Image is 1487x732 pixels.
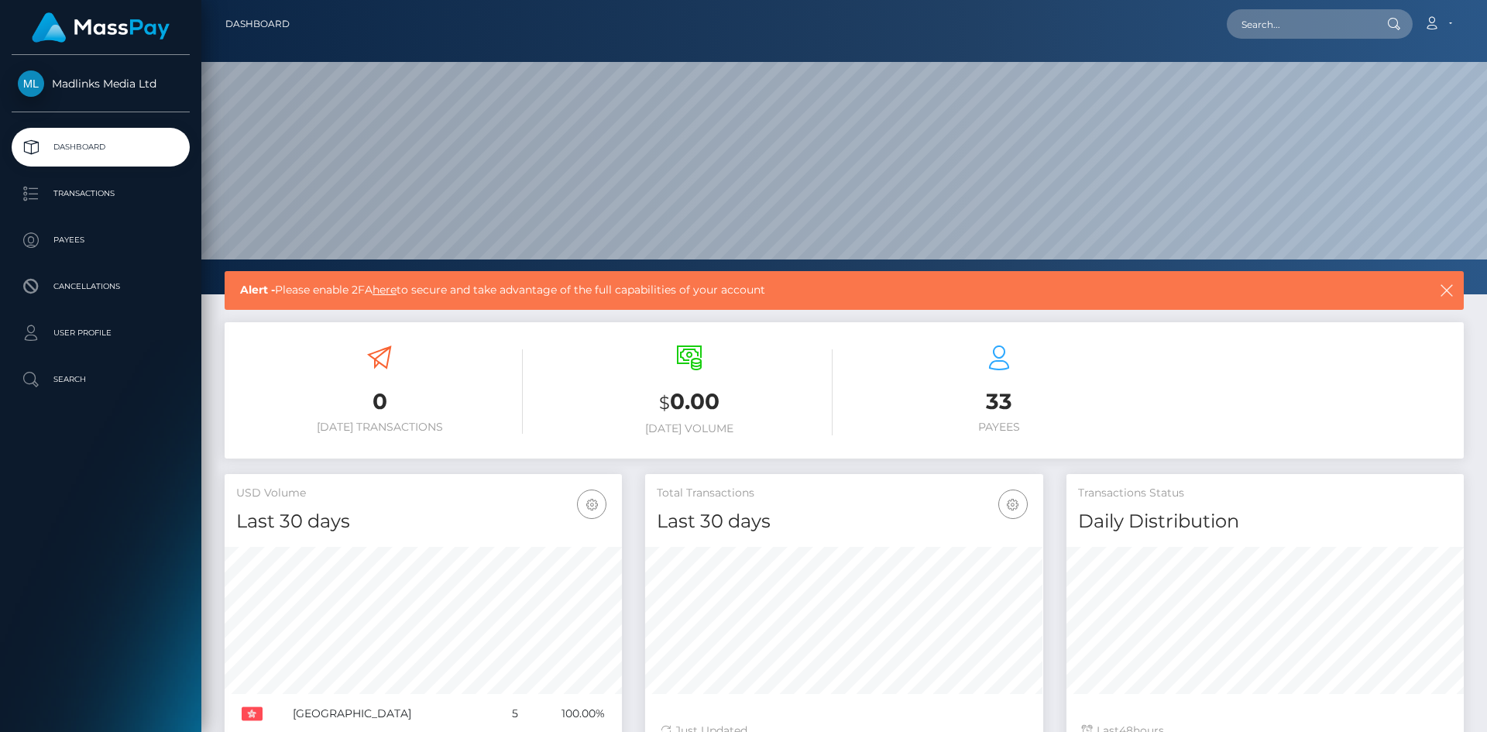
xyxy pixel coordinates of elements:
h4: Last 30 days [657,508,1031,535]
a: Cancellations [12,267,190,306]
a: Transactions [12,174,190,213]
h5: USD Volume [236,486,610,501]
h4: Daily Distribution [1078,508,1452,535]
a: Search [12,360,190,399]
h6: [DATE] Volume [546,422,833,435]
img: MassPay Logo [32,12,170,43]
h6: [DATE] Transactions [236,421,523,434]
a: User Profile [12,314,190,352]
h6: Payees [856,421,1142,434]
h3: 0.00 [546,387,833,418]
h3: 0 [236,387,523,417]
h5: Transactions Status [1078,486,1452,501]
h3: 33 [856,387,1142,417]
img: HK.png [242,703,263,724]
p: Cancellations [18,275,184,298]
b: Alert - [240,283,275,297]
a: Payees [12,221,190,259]
p: Search [18,368,184,391]
small: $ [659,392,670,414]
a: Dashboard [12,128,190,167]
p: User Profile [18,321,184,345]
p: Payees [18,229,184,252]
h5: Total Transactions [657,486,1031,501]
img: Madlinks Media Ltd [18,70,44,97]
input: Search... [1227,9,1372,39]
span: Please enable 2FA to secure and take advantage of the full capabilities of your account [240,282,1315,298]
p: Transactions [18,182,184,205]
h4: Last 30 days [236,508,610,535]
span: Madlinks Media Ltd [12,77,190,91]
p: Dashboard [18,136,184,159]
a: Dashboard [225,8,290,40]
a: here [373,283,397,297]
